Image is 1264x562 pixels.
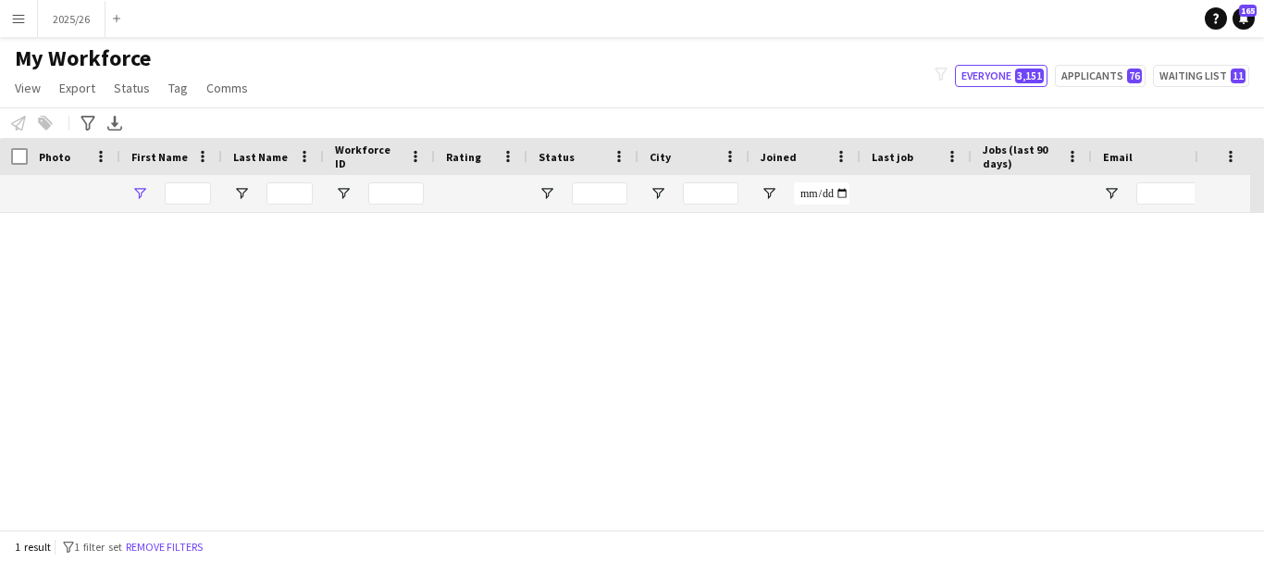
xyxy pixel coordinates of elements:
span: 165 [1239,5,1257,17]
a: Comms [199,76,255,100]
button: Remove filters [122,537,206,557]
span: 11 [1231,69,1245,83]
span: Last Name [233,150,288,164]
input: City Filter Input [683,182,738,205]
button: Open Filter Menu [539,185,555,202]
app-action-btn: Export XLSX [104,112,126,134]
a: Status [106,76,157,100]
input: Joined Filter Input [794,182,849,205]
span: 3,151 [1015,69,1044,83]
span: View [15,80,41,96]
input: Workforce ID Filter Input [368,182,424,205]
a: View [7,76,48,100]
span: Photo [39,150,70,164]
a: 165 [1233,7,1255,30]
input: Status Filter Input [572,182,627,205]
span: Comms [206,80,248,96]
span: Status [539,150,575,164]
button: Open Filter Menu [1103,185,1120,202]
span: Tag [168,80,188,96]
button: Waiting list11 [1153,65,1249,87]
span: Rating [446,150,481,164]
input: First Name Filter Input [165,182,211,205]
app-action-btn: Advanced filters [77,112,99,134]
button: Open Filter Menu [233,185,250,202]
span: 1 filter set [74,540,122,554]
button: Open Filter Menu [650,185,666,202]
span: Export [59,80,95,96]
span: Last job [872,150,913,164]
button: 2025/26 [38,1,105,37]
span: 76 [1127,69,1142,83]
button: Everyone3,151 [955,65,1047,87]
span: My Workforce [15,44,151,72]
span: City [650,150,671,164]
span: Jobs (last 90 days) [983,143,1059,170]
button: Open Filter Menu [761,185,777,202]
input: Last Name Filter Input [266,182,313,205]
span: Email [1103,150,1133,164]
span: Status [114,80,150,96]
button: Open Filter Menu [131,185,148,202]
span: Workforce ID [335,143,402,170]
span: Joined [761,150,797,164]
span: First Name [131,150,188,164]
button: Applicants76 [1055,65,1146,87]
button: Open Filter Menu [335,185,352,202]
a: Tag [161,76,195,100]
a: Export [52,76,103,100]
